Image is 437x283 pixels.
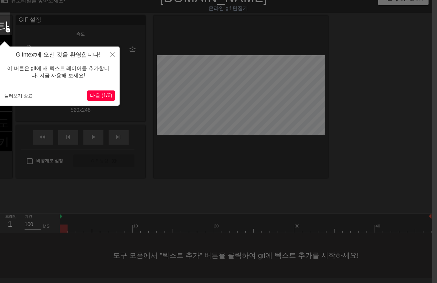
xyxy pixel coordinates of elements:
h4: Gifntext에 오신 것을 환영합니다! [2,51,115,58]
button: 다음 [87,90,115,101]
div: 이 버튼은 gif에 새 텍스트 레이어를 추가합니다. 지금 사용해 보세요! [2,58,115,86]
button: 둘러보기 종료 [2,91,35,100]
button: 닫다 [105,47,120,61]
span: 다음 (1/6) [90,93,112,98]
